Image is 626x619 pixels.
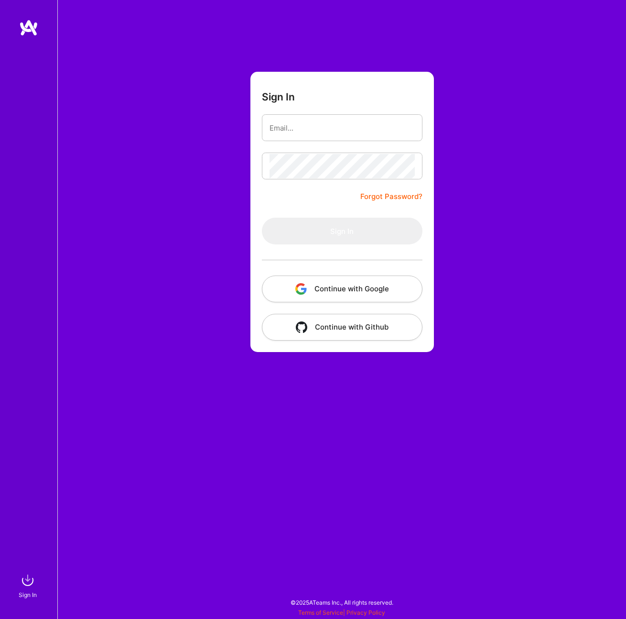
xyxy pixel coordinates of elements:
[18,571,37,590] img: sign in
[19,590,37,600] div: Sign In
[262,276,422,302] button: Continue with Google
[346,609,385,616] a: Privacy Policy
[57,590,626,614] div: © 2025 ATeams Inc., All rights reserved.
[298,609,385,616] span: |
[295,283,307,295] img: icon
[262,91,295,103] h3: Sign In
[296,321,307,333] img: icon
[298,609,343,616] a: Terms of Service
[262,218,422,244] button: Sign In
[19,19,38,36] img: logo
[360,191,422,202] a: Forgot Password?
[270,116,415,140] input: Email...
[20,571,37,600] a: sign inSign In
[262,314,422,341] button: Continue with Github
